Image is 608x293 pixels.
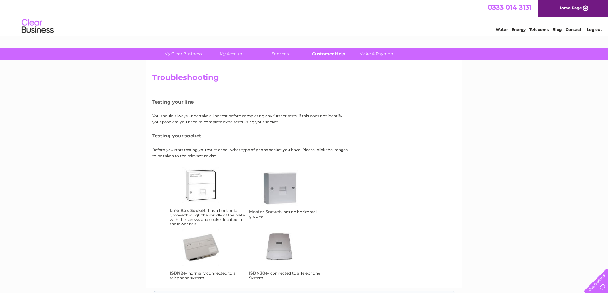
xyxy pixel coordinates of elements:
a: Log out [587,27,602,32]
a: Services [254,48,306,60]
td: - has no horizontal groove. [247,165,327,228]
a: 0333 014 3131 [488,3,532,11]
a: lbs [182,167,233,218]
h2: Troubleshooting [152,73,456,85]
a: Customer Help [302,48,355,60]
a: ms [261,170,312,221]
h4: Line Box Socket [170,208,206,213]
a: isdn30e [261,229,312,280]
h5: Testing your line [152,99,350,105]
a: Blog [552,27,562,32]
a: Contact [566,27,581,32]
p: You should always undertake a line test before completing any further tests, if this does not ide... [152,113,350,125]
a: My Clear Business [157,48,209,60]
a: My Account [205,48,258,60]
img: logo.png [21,17,54,36]
h4: ISDN30e [249,270,268,275]
h5: Testing your socket [152,133,350,138]
h4: ISDN2e [170,270,186,275]
td: - normally connected to a telephone system. [168,228,247,282]
a: Telecoms [529,27,549,32]
a: Make A Payment [351,48,403,60]
a: Energy [512,27,526,32]
td: - connected to a Telephone System. [247,228,327,282]
a: Water [496,27,508,32]
a: isdn2e [182,229,233,280]
div: Clear Business is a trading name of Verastar Limited (registered in [GEOGRAPHIC_DATA] No. 3667643... [154,4,455,31]
h4: Master Socket [249,209,281,214]
td: - has a horizontal groove through the middle of the plate with the screws and socket located in t... [168,165,247,228]
p: Before you start testing you must check what type of phone socket you have. Please, click the ima... [152,147,350,159]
